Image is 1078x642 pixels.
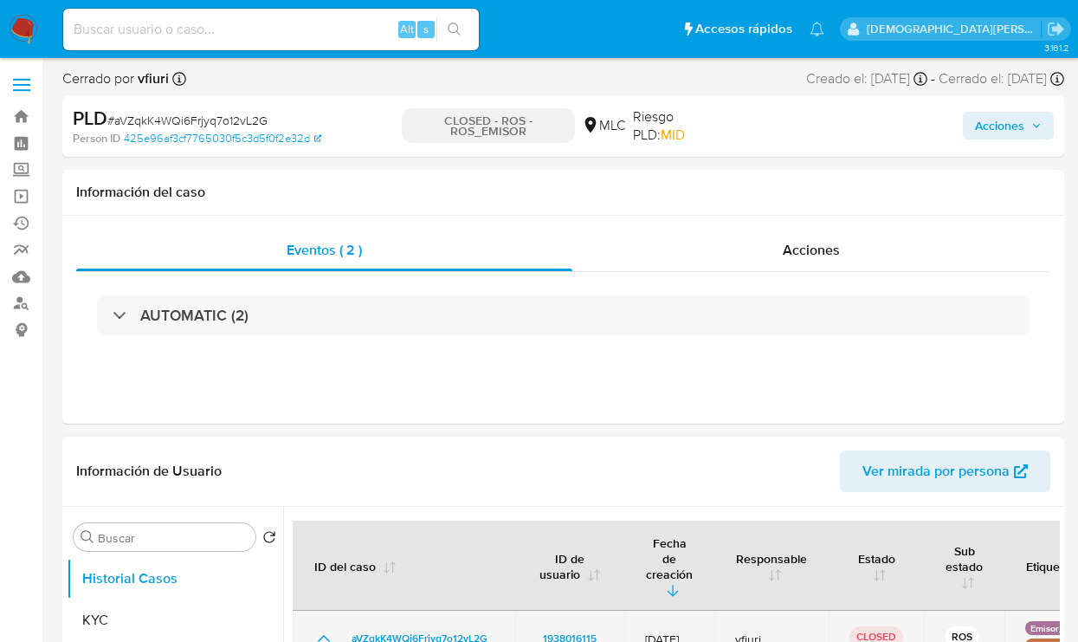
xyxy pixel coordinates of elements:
div: MLC [582,116,626,135]
span: Accesos rápidos [695,20,792,38]
a: Salir [1047,20,1065,38]
div: Cerrado el: [DATE] [939,69,1064,88]
a: Notificaciones [810,22,824,36]
button: search-icon [436,17,472,42]
h3: AUTOMATIC (2) [140,306,249,325]
button: Volver al orden por defecto [262,530,276,549]
span: s [423,21,429,37]
button: Ver mirada por persona [840,451,1050,492]
span: Eventos ( 2 ) [287,240,362,260]
div: AUTOMATIC (2) [97,295,1030,335]
div: Creado el: [DATE] [806,69,927,88]
b: vfiuri [134,68,169,88]
span: Acciones [783,240,840,260]
span: # aVZqkK4WQi6Frjyq7o12vL2G [107,112,268,129]
button: Acciones [963,112,1054,139]
input: Buscar [98,530,249,546]
span: Alt [400,21,414,37]
span: Cerrado por [62,69,169,88]
span: MID [661,125,685,145]
button: Buscar [81,530,94,544]
span: Riesgo PLD: [633,107,725,145]
h1: Información del caso [76,184,1050,201]
span: Acciones [975,112,1024,139]
h1: Información de Usuario [76,463,222,480]
span: Ver mirada por persona [862,451,1010,492]
p: cristian.porley@mercadolibre.com [867,21,1042,37]
input: Buscar usuario o caso... [63,18,479,41]
span: - [931,69,935,88]
b: PLD [73,104,107,132]
b: Person ID [73,131,120,146]
a: 425e96af3cf7765030f5c3d5f0f2e32d [124,131,321,146]
button: Historial Casos [67,558,283,600]
p: CLOSED - ROS - ROS_EMISOR [402,108,575,143]
button: KYC [67,600,283,641]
